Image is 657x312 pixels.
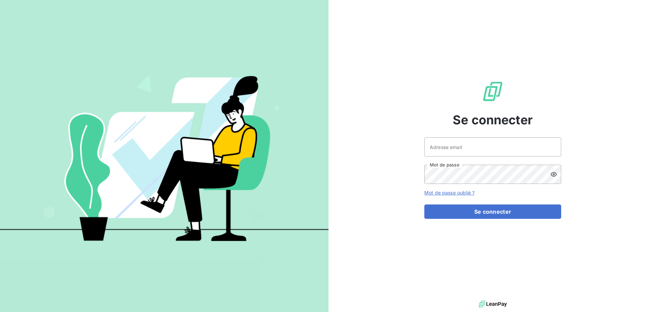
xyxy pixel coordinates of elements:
a: Mot de passe oublié ? [424,190,475,196]
span: Se connecter [453,111,533,129]
img: logo [479,299,507,309]
input: placeholder [424,137,561,157]
img: Logo LeanPay [482,80,504,102]
button: Se connecter [424,204,561,219]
